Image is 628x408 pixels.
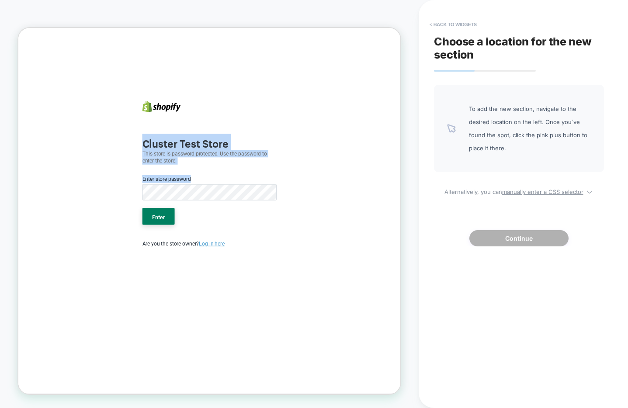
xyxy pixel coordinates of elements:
img: pointer [447,124,456,133]
button: Continue [469,230,569,246]
b: Cluster Test Store [165,141,280,163]
button: < Back to widgets [425,17,481,31]
span: Choose a location for the new section [434,35,592,61]
u: manually enter a CSS selector [502,188,583,195]
span: Are you the store owner? [165,284,275,292]
label: Enter store password [165,196,230,207]
button: Enter [165,240,208,263]
a: Log in here [241,284,275,292]
span: To add the new section, navigate to the desired location on the left. Once you`ve found the spot,... [469,102,591,155]
span: Alternatively, you can [434,185,604,195]
p: This store is password protected. Use the password to enter the store. [165,163,344,182]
